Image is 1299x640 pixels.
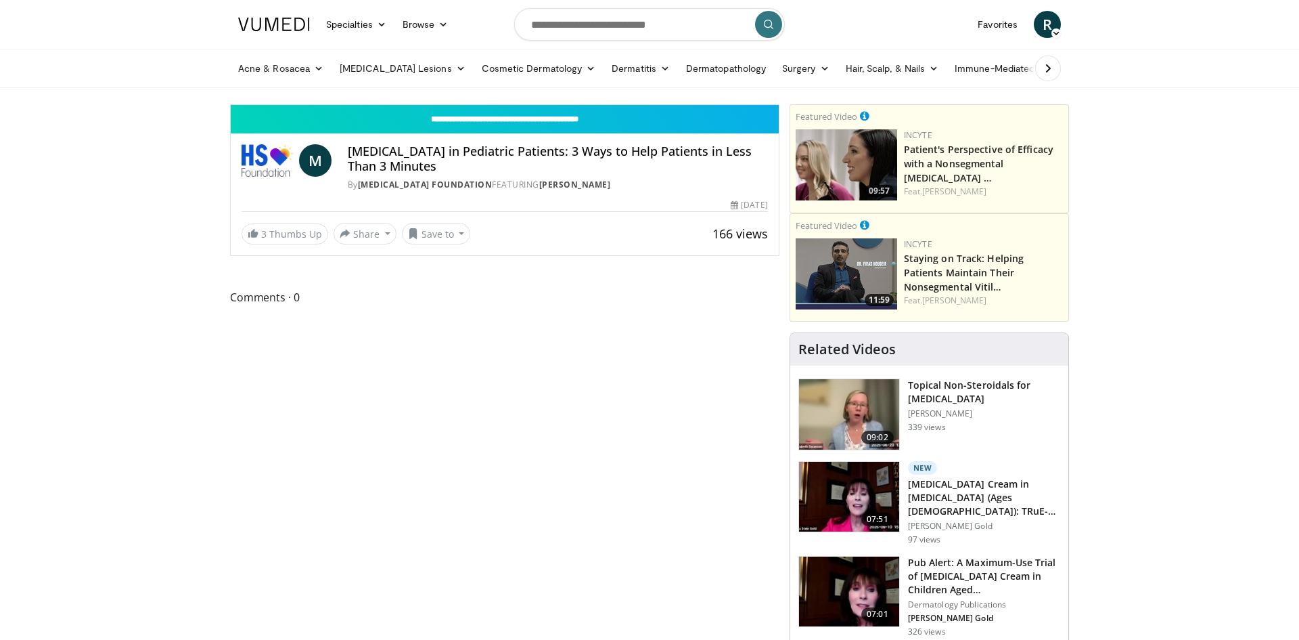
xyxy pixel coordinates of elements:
a: Staying on Track: Helping Patients Maintain Their Nonsegmental Vitil… [904,252,1024,293]
img: 2c48d197-61e9-423b-8908-6c4d7e1deb64.png.150x105_q85_crop-smart_upscale.jpg [796,129,897,200]
a: R [1034,11,1061,38]
a: Cosmetic Dermatology [474,55,603,82]
a: Surgery [774,55,838,82]
p: 97 views [908,534,941,545]
h3: Pub Alert: A Maximum-Use Trial of [MEDICAL_DATA] Cream in Children Aged… [908,556,1060,597]
span: 09:57 [865,185,894,197]
span: 09:02 [861,431,894,444]
a: 07:01 Pub Alert: A Maximum-Use Trial of [MEDICAL_DATA] Cream in Children Aged… Dermatology Public... [798,556,1060,637]
p: [PERSON_NAME] Gold [908,521,1060,532]
span: Comments 0 [230,289,779,306]
a: 09:02 Topical Non-Steroidals for [MEDICAL_DATA] [PERSON_NAME] 339 views [798,379,1060,450]
div: Feat. [904,186,1063,198]
p: 339 views [908,422,946,433]
a: M [299,144,332,177]
span: 07:51 [861,513,894,526]
a: Patient's Perspective of Efficacy with a Nonsegmental [MEDICAL_DATA] … [904,143,1053,184]
img: e32a16a8-af25-496d-a4dc-7481d4d640ca.150x105_q85_crop-smart_upscale.jpg [799,557,899,627]
p: New [908,461,938,475]
h3: [MEDICAL_DATA] Cream in [MEDICAL_DATA] (Ages [DEMOGRAPHIC_DATA]): TRuE-AD3 Results [908,477,1060,518]
a: 09:57 [796,129,897,200]
button: Save to [402,223,471,244]
a: 11:59 [796,238,897,310]
p: [PERSON_NAME] Gold [908,613,1060,624]
img: fe0751a3-754b-4fa7-bfe3-852521745b57.png.150x105_q85_crop-smart_upscale.jpg [796,238,897,310]
span: 166 views [712,226,768,242]
div: Feat. [904,295,1063,307]
a: Specialties [318,11,394,38]
a: [PERSON_NAME] [922,295,986,306]
p: 326 views [908,626,946,637]
span: 11:59 [865,294,894,306]
a: [MEDICAL_DATA] Lesions [332,55,474,82]
a: Hair, Scalp, & Nails [838,55,947,82]
img: 1c16d693-d614-4af5-8a28-e4518f6f5791.150x105_q85_crop-smart_upscale.jpg [799,462,899,532]
h4: Related Videos [798,341,896,358]
a: Browse [394,11,457,38]
a: [PERSON_NAME] [922,186,986,197]
a: Incyte [904,129,932,141]
p: [PERSON_NAME] [908,408,1060,419]
a: [PERSON_NAME] [539,179,611,190]
a: Incyte [904,238,932,250]
a: [MEDICAL_DATA] Foundation [358,179,493,190]
img: VuMedi Logo [238,18,310,31]
a: 07:51 New [MEDICAL_DATA] Cream in [MEDICAL_DATA] (Ages [DEMOGRAPHIC_DATA]): TRuE-AD3 Results [PER... [798,461,1060,545]
img: 34a4b5e7-9a28-40cd-b963-80fdb137f70d.150x105_q85_crop-smart_upscale.jpg [799,379,899,450]
p: Dermatology Publications [908,599,1060,610]
div: [DATE] [731,199,767,211]
div: By FEATURING [348,179,768,191]
small: Featured Video [796,219,857,232]
a: 3 Thumbs Up [242,223,328,244]
a: Acne & Rosacea [230,55,332,82]
img: Hidradenitis Suppurativa Foundation [242,144,294,177]
a: Immune-Mediated [947,55,1056,82]
button: Share [334,223,396,244]
span: 07:01 [861,607,894,621]
a: Dermatopathology [678,55,774,82]
a: Favorites [970,11,1026,38]
h4: [MEDICAL_DATA] in Pediatric Patients: 3 Ways to Help Patients in Less Than 3 Minutes [348,144,768,173]
a: Dermatitis [603,55,678,82]
span: 3 [261,228,267,240]
small: Featured Video [796,110,857,123]
input: Search topics, interventions [514,8,785,41]
h3: Topical Non-Steroidals for [MEDICAL_DATA] [908,379,1060,406]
